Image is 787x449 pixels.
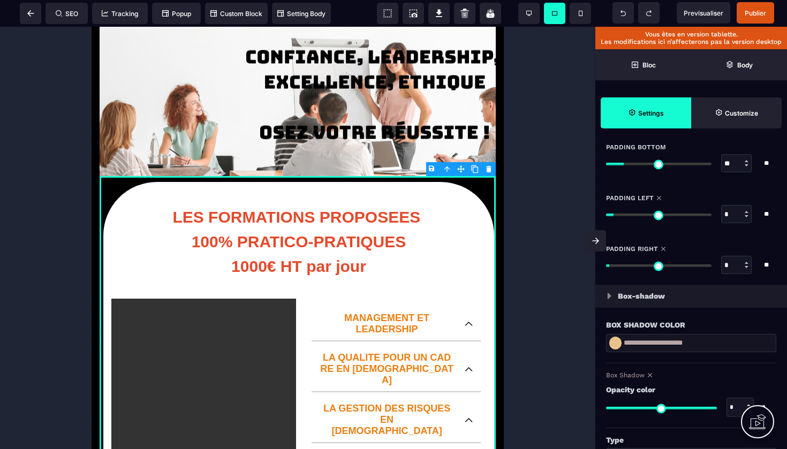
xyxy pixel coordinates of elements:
[81,181,333,248] b: LES FORMATIONS PROPOSEES 100% PRATICO-PRATIQUES 1000€ HT par jour
[642,61,656,69] strong: Bloc
[210,10,262,18] span: Custom Block
[595,49,691,80] span: Open Blocks
[606,433,624,446] span: Type
[618,290,665,302] p: Box-shadow
[691,97,782,128] span: Open Style Manager
[606,383,655,396] span: Opacity color
[691,49,787,80] span: Open Layer Manager
[725,109,758,117] strong: Customize
[677,2,730,24] span: Preview
[606,245,658,253] span: Padding Right
[228,325,362,359] p: LA QUALITE POUR UN CADRE EN [DEMOGRAPHIC_DATA]
[745,9,766,17] span: Publier
[162,10,191,18] span: Popup
[684,9,723,17] span: Previsualiser
[638,109,664,117] strong: Settings
[102,10,138,18] span: Tracking
[606,194,654,202] span: Padding Left
[606,143,666,151] span: Padding Bottom
[606,371,645,379] span: Box Shadow
[403,3,424,24] span: Screenshot
[228,286,362,308] p: MANAGEMENT ET LEADERSHIP
[56,10,78,18] span: SEO
[277,10,326,18] span: Setting Body
[606,318,776,331] div: Box Shadow Color
[601,38,782,45] p: Les modifications ici n’affecterons pas la version desktop
[377,3,398,24] span: View components
[601,97,691,128] span: Settings
[228,376,362,410] p: LA GESTION DES RISQUES EN [DEMOGRAPHIC_DATA]
[607,293,611,299] img: loading
[601,31,782,38] p: Vous êtes en version tablette.
[737,61,753,69] strong: Body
